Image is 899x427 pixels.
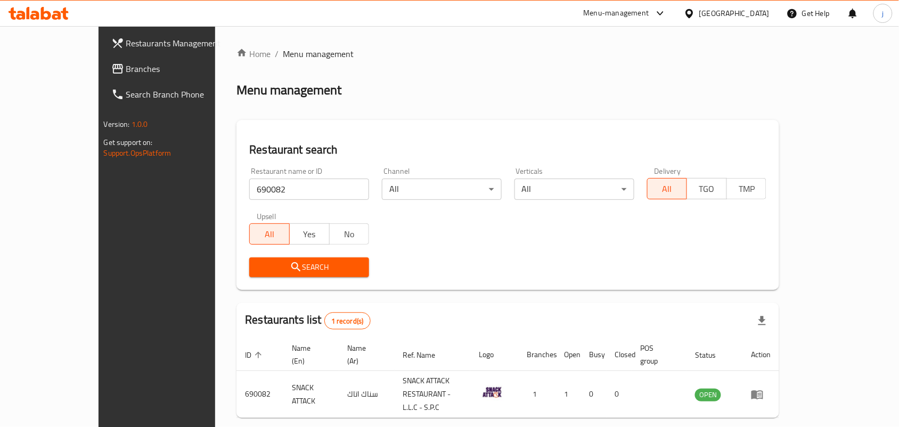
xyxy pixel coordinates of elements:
[607,339,632,371] th: Closed
[324,312,371,329] div: Total records count
[103,56,249,82] a: Branches
[695,389,721,401] span: OPEN
[751,388,771,401] div: Menu
[236,82,341,99] h2: Menu management
[104,146,171,160] a: Support.OpsPlatform
[395,371,470,418] td: SNACK ATTACK RESTAURANT - L.L.C - S.P.C
[882,7,884,19] span: j
[325,316,370,326] span: 1 record(s)
[249,223,290,245] button: All
[555,339,581,371] th: Open
[584,7,649,20] div: Menu-management
[249,257,369,277] button: Search
[470,339,518,371] th: Logo
[479,379,505,406] img: SNACK ATTACK
[236,47,271,60] a: Home
[236,371,283,418] td: 690082
[699,7,770,19] div: [GEOGRAPHIC_DATA]
[126,62,240,75] span: Branches
[647,178,688,199] button: All
[103,82,249,107] a: Search Branch Phone
[329,223,370,245] button: No
[382,179,502,200] div: All
[236,47,779,60] nav: breadcrumb
[292,342,326,367] span: Name (En)
[641,342,674,367] span: POS group
[283,371,339,418] td: SNACK ATTACK
[236,339,779,418] table: enhanced table
[348,342,382,367] span: Name (Ar)
[275,47,279,60] li: /
[294,227,325,242] span: Yes
[334,227,365,242] span: No
[726,178,767,199] button: TMP
[403,349,449,361] span: Ref. Name
[245,312,370,329] h2: Restaurants list
[607,371,632,418] td: 0
[731,181,763,197] span: TMP
[652,181,683,197] span: All
[555,371,581,418] td: 1
[126,37,240,50] span: Restaurants Management
[339,371,395,418] td: سناك اتاك
[245,349,265,361] span: ID
[289,223,330,245] button: Yes
[283,47,354,60] span: Menu management
[258,261,361,274] span: Search
[749,308,775,334] div: Export file
[254,227,285,242] span: All
[742,339,779,371] th: Action
[249,179,369,200] input: Search for restaurant name or ID..
[518,371,555,418] td: 1
[691,181,723,197] span: TGO
[514,179,634,200] div: All
[132,117,148,131] span: 1.0.0
[695,349,730,361] span: Status
[257,213,276,220] label: Upsell
[126,88,240,101] span: Search Branch Phone
[655,167,681,175] label: Delivery
[518,339,555,371] th: Branches
[104,135,153,149] span: Get support on:
[249,142,766,158] h2: Restaurant search
[581,339,607,371] th: Busy
[581,371,607,418] td: 0
[686,178,727,199] button: TGO
[104,117,130,131] span: Version:
[103,30,249,56] a: Restaurants Management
